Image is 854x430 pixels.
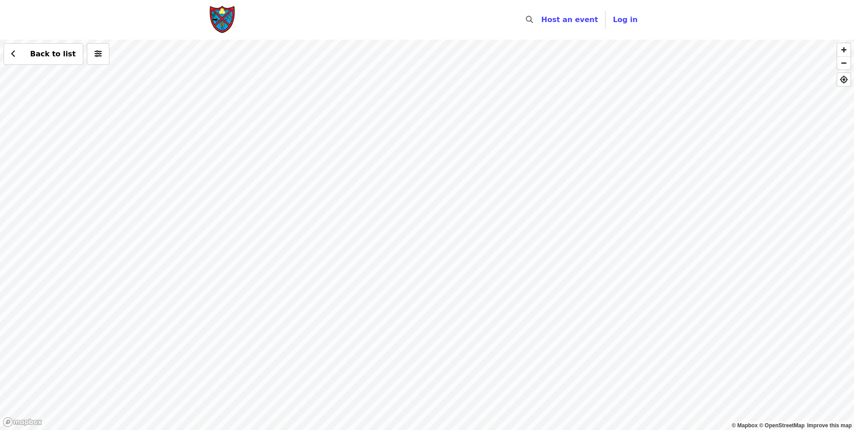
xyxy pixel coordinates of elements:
button: Back to list [4,43,83,65]
button: More filters (0 selected) [87,43,109,65]
a: Host an event [541,15,598,24]
a: Mapbox logo [3,417,42,427]
i: search icon [526,15,533,24]
button: Zoom Out [837,56,850,69]
span: Back to list [30,50,76,58]
span: Log in [613,15,637,24]
i: chevron-left icon [11,50,16,58]
img: Society of St. Andrew - Home [209,5,236,34]
button: Find My Location [837,73,850,86]
a: Mapbox [732,422,758,429]
a: OpenStreetMap [759,422,804,429]
button: Zoom In [837,43,850,56]
a: Map feedback [807,422,852,429]
button: Log in [605,11,645,29]
input: Search [538,9,546,31]
i: sliders-h icon [95,50,102,58]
